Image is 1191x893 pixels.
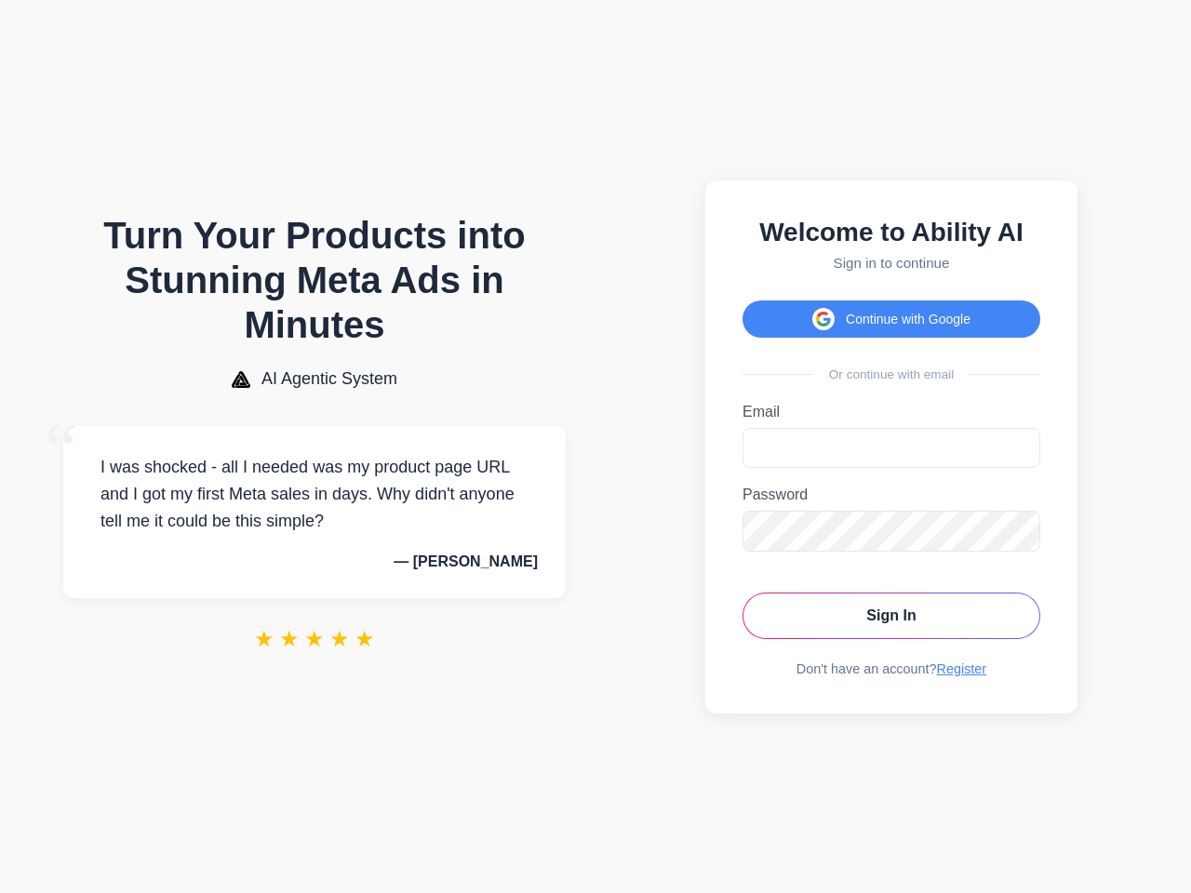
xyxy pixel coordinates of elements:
img: AI Agentic System Logo [232,371,250,388]
label: Password [743,486,1040,503]
span: ★ [279,626,300,652]
h1: Turn Your Products into Stunning Meta Ads in Minutes [63,213,566,347]
p: — [PERSON_NAME] [91,553,538,570]
span: ★ [304,626,325,652]
button: Sign In [743,593,1040,639]
div: Or continue with email [743,367,1040,381]
div: Don't have an account? [743,661,1040,676]
span: AI Agentic System [261,369,397,389]
label: Email [743,404,1040,420]
span: “ [45,407,78,492]
button: Continue with Google [743,300,1040,338]
span: ★ [254,626,274,652]
a: Register [937,661,987,676]
p: Sign in to continue [743,255,1040,271]
span: ★ [355,626,375,652]
p: I was shocked - all I needed was my product page URL and I got my first Meta sales in days. Why d... [91,454,538,534]
span: ★ [329,626,350,652]
h2: Welcome to Ability AI [743,218,1040,247]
